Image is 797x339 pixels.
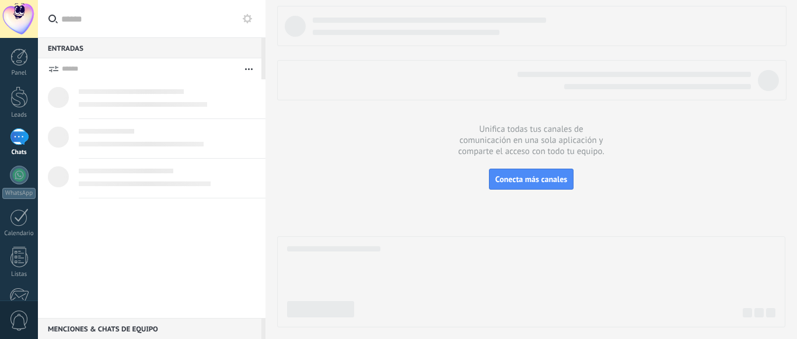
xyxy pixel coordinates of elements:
div: Menciones & Chats de equipo [38,318,261,339]
button: Conecta más canales [489,169,574,190]
div: Listas [2,271,36,278]
div: Panel [2,69,36,77]
div: Chats [2,149,36,156]
div: Calendario [2,230,36,237]
div: Leads [2,111,36,119]
span: Conecta más canales [495,174,567,184]
div: Entradas [38,37,261,58]
div: WhatsApp [2,188,36,199]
